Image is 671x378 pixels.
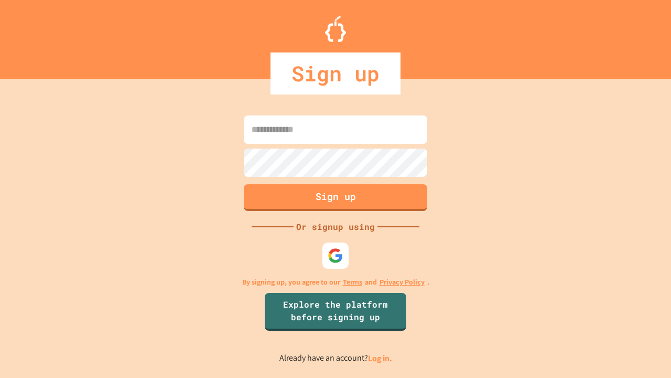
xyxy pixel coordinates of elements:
[279,352,392,365] p: Already have an account?
[244,184,427,211] button: Sign up
[380,277,425,288] a: Privacy Policy
[343,277,362,288] a: Terms
[368,353,392,364] a: Log in.
[242,277,429,288] p: By signing up, you agree to our and .
[328,248,343,264] img: google-icon.svg
[265,293,406,331] a: Explore the platform before signing up
[325,16,346,42] img: Logo.svg
[294,220,377,233] div: Or signup using
[270,52,401,94] div: Sign up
